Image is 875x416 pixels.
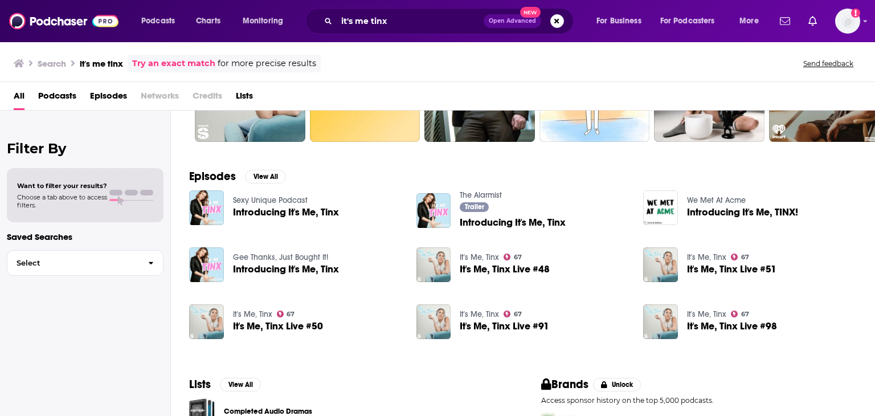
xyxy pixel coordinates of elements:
a: Episodes [90,87,127,110]
img: Podchaser - Follow, Share and Rate Podcasts [9,10,118,32]
a: 67 [731,311,749,317]
span: Choose a tab above to access filters. [17,193,107,209]
span: Select [7,259,139,267]
button: open menu [731,12,773,30]
a: Introducing It's Me, TINX! [687,207,798,217]
span: 67 [514,255,522,260]
img: It's Me, Tinx Live #51 [643,247,678,282]
a: 67 [277,311,295,317]
a: Podcasts [38,87,76,110]
a: Sexy Unique Podcast [233,195,308,205]
span: New [520,7,541,18]
img: It's Me, Tinx Live #50 [189,304,224,339]
img: It's Me, Tinx Live #48 [416,247,451,282]
button: Open AdvancedNew [484,14,541,28]
h2: Episodes [189,169,236,183]
span: Networks [141,87,179,110]
button: open menu [235,12,298,30]
span: Credits [193,87,222,110]
span: More [739,13,759,29]
span: Trailer [465,203,484,210]
span: Introducing It's Me, Tinx [233,207,339,217]
p: Access sponsor history on the top 5,000 podcasts. [541,396,857,405]
a: 67 [504,311,522,317]
a: Show notifications dropdown [804,11,821,31]
a: EpisodesView All [189,169,286,183]
img: Introducing It's Me, Tinx [416,193,451,228]
a: It's Me, Tinx [233,309,272,319]
button: View All [245,170,286,183]
a: We Met At Acme [687,195,746,205]
a: Show notifications dropdown [775,11,795,31]
a: It's Me, Tinx [460,309,499,319]
span: Open Advanced [489,18,536,24]
img: User Profile [835,9,860,34]
button: open menu [653,12,731,30]
h3: Search [38,58,66,69]
svg: Add a profile image [851,9,860,18]
span: Want to filter your results? [17,182,107,190]
a: It's Me, Tinx Live #51 [687,264,776,274]
input: Search podcasts, credits, & more... [337,12,484,30]
p: Saved Searches [7,231,163,242]
a: It's Me, Tinx [687,309,726,319]
button: Send feedback [800,59,857,68]
a: It's Me, Tinx Live #48 [460,264,550,274]
a: Introducing It's Me, Tinx [233,264,339,274]
a: It's Me, Tinx [687,252,726,262]
a: ListsView All [189,377,261,391]
button: open menu [133,12,190,30]
h2: Filter By [7,140,163,157]
img: It's Me, Tinx Live #98 [643,304,678,339]
a: Try an exact match [132,57,215,70]
button: View All [220,378,261,391]
span: 67 [741,255,749,260]
a: All [14,87,24,110]
a: It's Me, Tinx [460,252,499,262]
span: 67 [741,312,749,317]
span: It's Me, Tinx Live #91 [460,321,549,331]
img: Introducing It's Me, Tinx [189,247,224,282]
img: It's Me, Tinx Live #91 [416,304,451,339]
div: Search podcasts, credits, & more... [316,8,584,34]
h3: it's me tinx [80,58,123,69]
a: The Alarmist [460,190,502,200]
button: Select [7,250,163,276]
span: Charts [196,13,220,29]
span: 67 [514,312,522,317]
span: for more precise results [218,57,316,70]
span: 67 [287,312,295,317]
button: open menu [588,12,656,30]
img: Introducing It's Me, TINX! [643,190,678,225]
span: Lists [236,87,253,110]
span: For Podcasters [660,13,715,29]
h2: Lists [189,377,211,391]
span: Podcasts [141,13,175,29]
a: 67 [504,254,522,260]
a: It's Me, Tinx Live #98 [687,321,777,331]
a: It's Me, Tinx Live #50 [233,321,323,331]
span: For Business [596,13,641,29]
a: 67 [731,254,749,260]
img: Introducing It's Me, Tinx [189,190,224,225]
a: Introducing It's Me, Tinx [460,218,566,227]
span: Logged in as maryalyson [835,9,860,34]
